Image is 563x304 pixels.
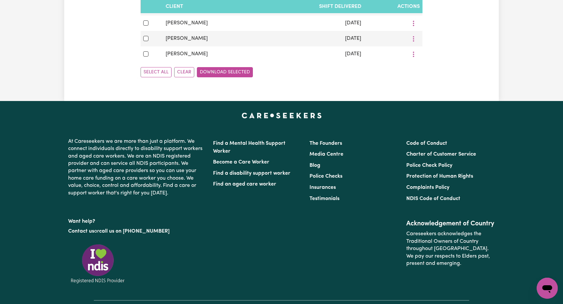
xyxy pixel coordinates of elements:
[99,229,170,234] a: call us on [PHONE_NUMBER]
[309,174,342,179] a: Police Checks
[166,4,183,9] span: Client
[263,46,364,62] td: [DATE]
[309,196,339,201] a: Testimonials
[166,51,208,57] span: [PERSON_NAME]
[213,141,285,154] a: Find a Mental Health Support Worker
[174,67,194,77] button: Clear
[213,182,276,187] a: Find an aged care worker
[406,228,495,270] p: Careseekers acknowledges the Traditional Owners of Country throughout [GEOGRAPHIC_DATA]. We pay o...
[406,174,473,179] a: Protection of Human Rights
[406,196,460,201] a: NDIS Code of Conduct
[309,152,343,157] a: Media Centre
[68,225,205,238] p: or
[263,31,364,46] td: [DATE]
[309,185,336,190] a: Insurances
[141,67,172,77] button: Select All
[68,243,127,284] img: Registered NDIS provider
[213,171,290,176] a: Find a disability support worker
[406,141,447,146] a: Code of Conduct
[309,141,342,146] a: The Founders
[406,152,476,157] a: Charter of Customer Service
[68,215,205,225] p: Want help?
[406,185,449,190] a: Complaints Policy
[197,67,253,77] button: Download Selected
[242,113,322,118] a: Careseekers home page
[407,34,420,44] button: More options
[213,160,269,165] a: Become a Care Worker
[263,15,364,31] td: [DATE]
[309,163,320,168] a: Blog
[68,229,94,234] a: Contact us
[166,36,208,41] span: [PERSON_NAME]
[407,49,420,59] button: More options
[406,220,495,228] h2: Acknowledgement of Country
[537,278,558,299] iframe: Button to launch messaging window
[166,20,208,26] span: [PERSON_NAME]
[407,18,420,28] button: More options
[68,135,205,199] p: At Careseekers we are more than just a platform. We connect individuals directly to disability su...
[406,163,452,168] a: Police Check Policy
